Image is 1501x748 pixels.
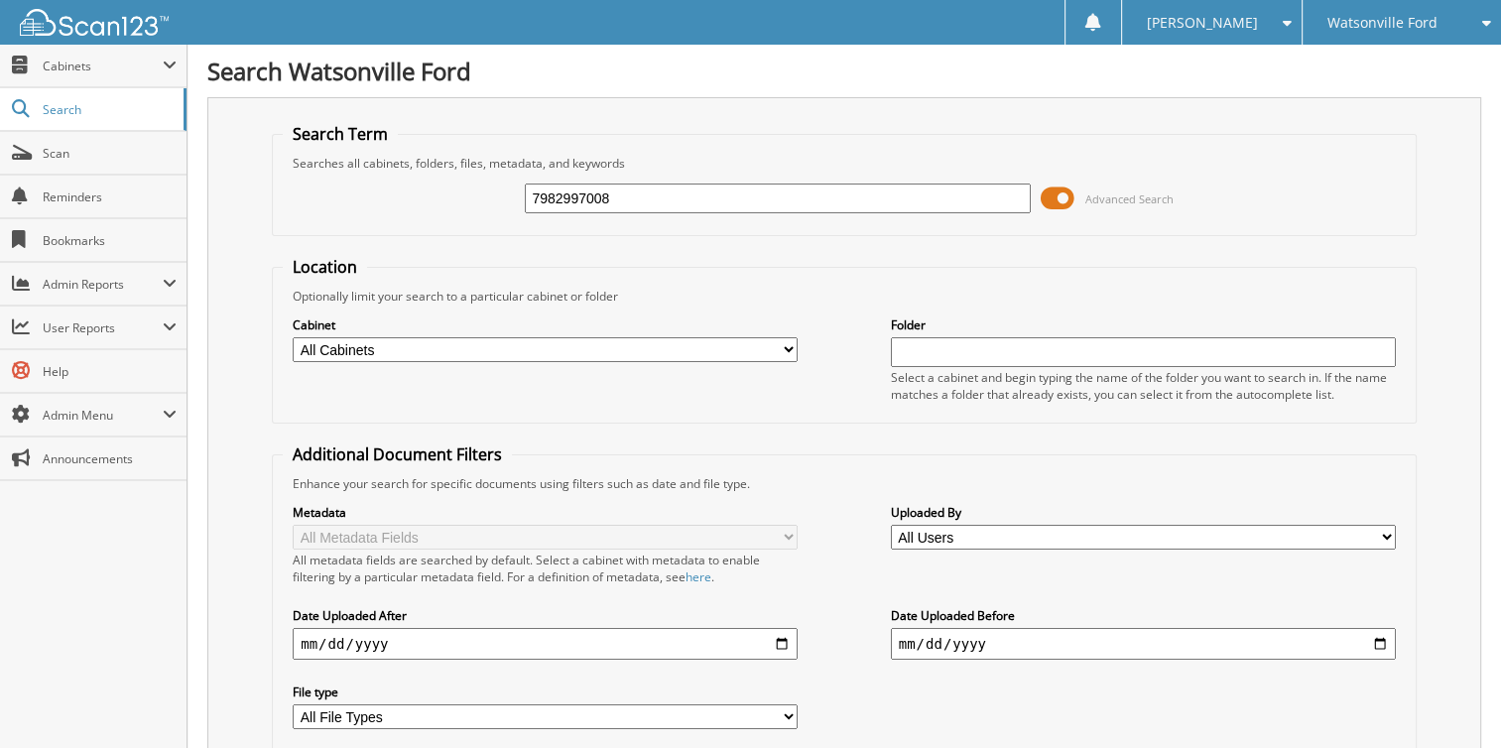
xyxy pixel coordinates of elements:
[43,407,163,424] span: Admin Menu
[1327,17,1438,29] span: Watsonville Ford
[283,475,1406,492] div: Enhance your search for specific documents using filters such as date and file type.
[293,607,798,624] label: Date Uploaded After
[283,443,512,465] legend: Additional Document Filters
[43,450,177,467] span: Announcements
[293,552,798,585] div: All metadata fields are searched by default. Select a cabinet with metadata to enable filtering b...
[207,55,1481,87] h1: Search Watsonville Ford
[1147,17,1258,29] span: [PERSON_NAME]
[20,9,169,36] img: scan123-logo-white.svg
[293,684,798,700] label: File type
[43,319,163,336] span: User Reports
[283,288,1406,305] div: Optionally limit your search to a particular cabinet or folder
[293,628,798,660] input: start
[283,155,1406,172] div: Searches all cabinets, folders, files, metadata, and keywords
[43,145,177,162] span: Scan
[293,504,798,521] label: Metadata
[891,369,1396,403] div: Select a cabinet and begin typing the name of the folder you want to search in. If the name match...
[891,628,1396,660] input: end
[283,123,398,145] legend: Search Term
[43,188,177,205] span: Reminders
[1402,653,1501,748] iframe: Chat Widget
[1085,191,1174,206] span: Advanced Search
[43,101,174,118] span: Search
[43,58,163,74] span: Cabinets
[43,276,163,293] span: Admin Reports
[43,232,177,249] span: Bookmarks
[891,504,1396,521] label: Uploaded By
[686,568,711,585] a: here
[43,363,177,380] span: Help
[891,316,1396,333] label: Folder
[891,607,1396,624] label: Date Uploaded Before
[283,256,367,278] legend: Location
[293,316,798,333] label: Cabinet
